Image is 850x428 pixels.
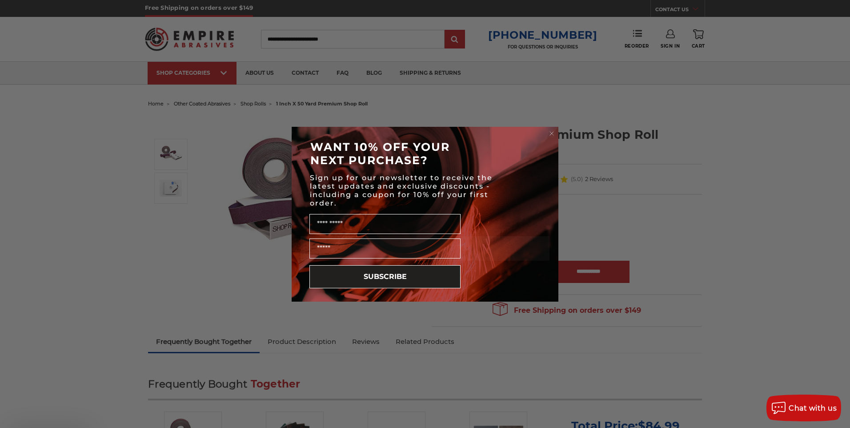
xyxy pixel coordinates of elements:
button: SUBSCRIBE [309,265,461,288]
span: WANT 10% OFF YOUR NEXT PURCHASE? [310,140,450,167]
span: Sign up for our newsletter to receive the latest updates and exclusive discounts - including a co... [310,174,493,207]
input: Email [309,238,461,258]
button: Chat with us [766,395,841,421]
button: Close dialog [547,129,556,138]
span: Chat with us [789,404,837,412]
